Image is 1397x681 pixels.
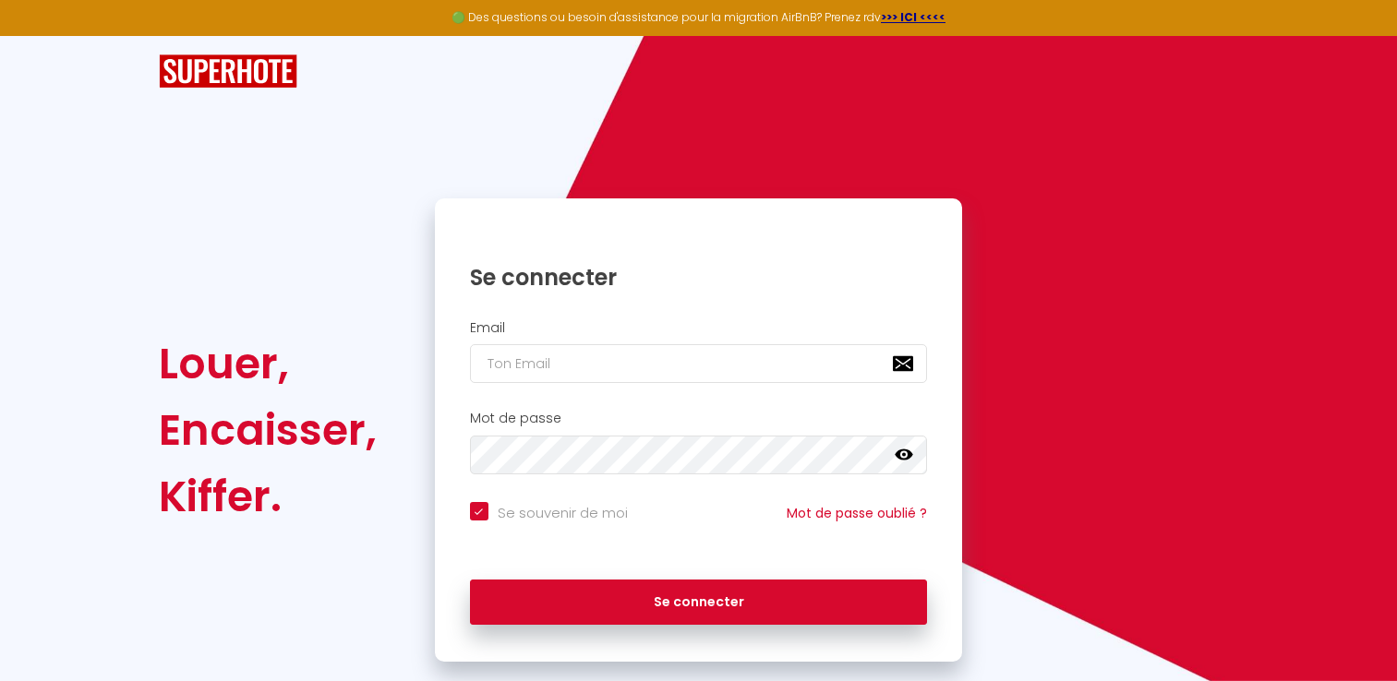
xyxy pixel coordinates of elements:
div: Kiffer. [159,463,377,530]
button: Se connecter [470,579,928,626]
h1: Se connecter [470,263,928,292]
h2: Mot de passe [470,411,928,426]
img: SuperHote logo [159,54,297,89]
h2: Email [470,320,928,336]
div: Louer, [159,330,377,397]
a: Mot de passe oublié ? [787,504,927,522]
div: Encaisser, [159,397,377,463]
a: >>> ICI <<<< [881,9,945,25]
input: Ton Email [470,344,928,383]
